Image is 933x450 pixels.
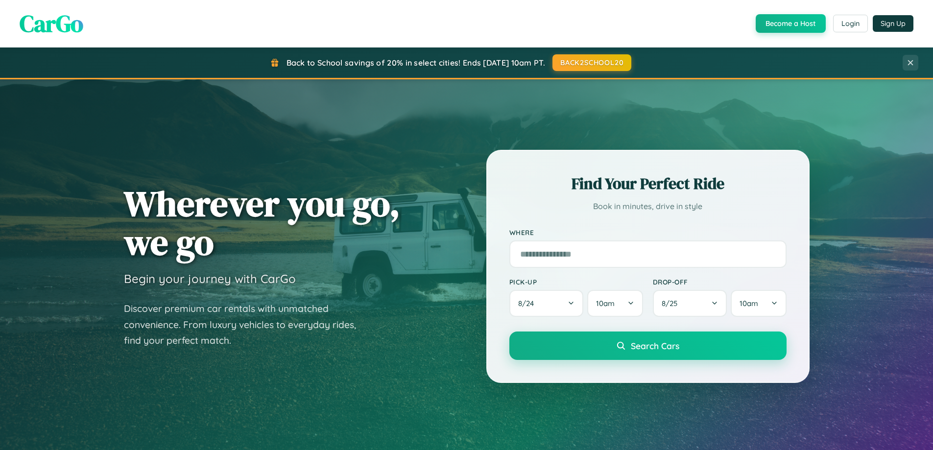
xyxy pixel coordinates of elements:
h2: Find Your Perfect Ride [509,173,787,194]
span: 10am [740,299,758,308]
span: 10am [596,299,615,308]
p: Book in minutes, drive in style [509,199,787,213]
span: CarGo [20,7,83,40]
h3: Begin your journey with CarGo [124,271,296,286]
h1: Wherever you go, we go [124,184,400,261]
button: 10am [731,290,786,317]
span: 8 / 25 [662,299,682,308]
p: Discover premium car rentals with unmatched convenience. From luxury vehicles to everyday rides, ... [124,301,369,349]
button: 10am [587,290,643,317]
button: 8/25 [653,290,727,317]
button: Become a Host [756,14,826,33]
button: Login [833,15,868,32]
label: Pick-up [509,278,643,286]
button: BACK2SCHOOL20 [552,54,631,71]
button: Search Cars [509,332,787,360]
button: Sign Up [873,15,913,32]
span: Back to School savings of 20% in select cities! Ends [DATE] 10am PT. [287,58,545,68]
button: 8/24 [509,290,584,317]
span: 8 / 24 [518,299,539,308]
span: Search Cars [631,340,679,351]
label: Drop-off [653,278,787,286]
label: Where [509,228,787,237]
